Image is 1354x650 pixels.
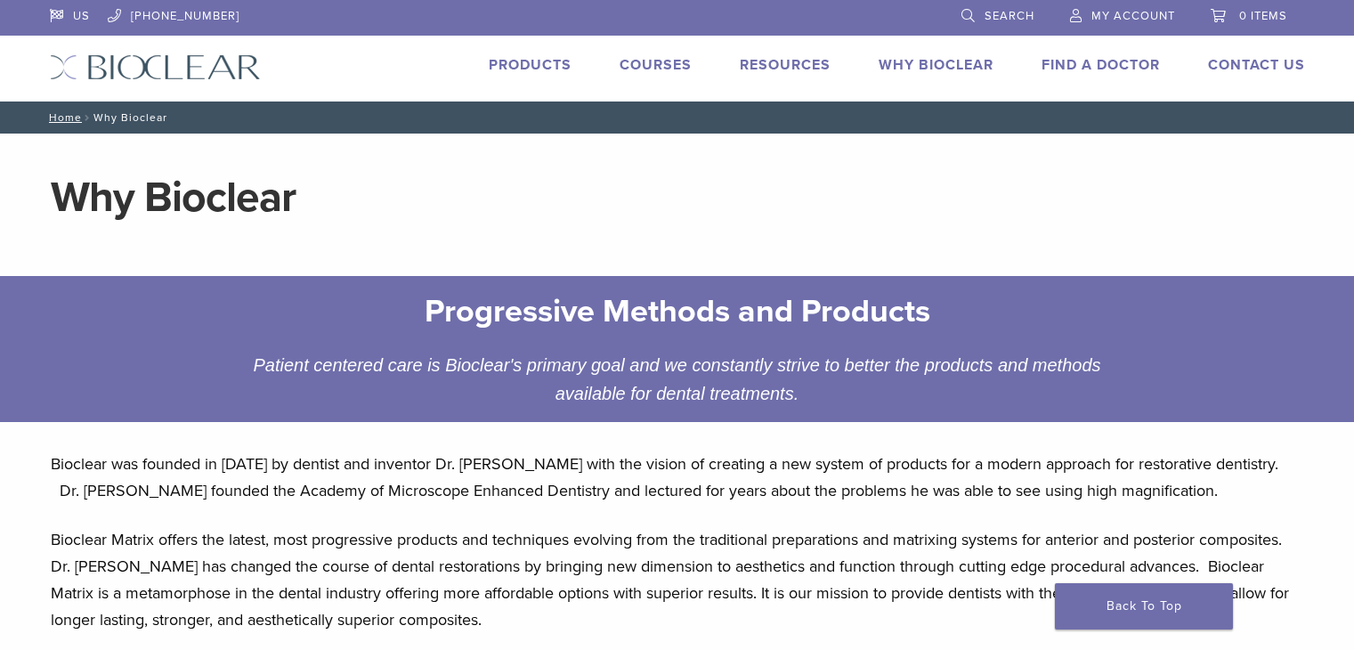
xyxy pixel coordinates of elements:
h1: Why Bioclear [51,176,1304,219]
img: Bioclear [50,54,261,80]
a: Contact Us [1208,56,1305,74]
span: Search [985,9,1034,23]
a: Products [489,56,572,74]
nav: Why Bioclear [36,102,1318,134]
p: Bioclear was founded in [DATE] by dentist and inventor Dr. [PERSON_NAME] with the vision of creat... [51,451,1304,504]
span: 0 items [1239,9,1287,23]
div: Patient centered care is Bioclear's primary goal and we constantly strive to better the products ... [226,351,1129,408]
span: / [82,113,93,122]
a: Home [44,111,82,124]
a: Why Bioclear [879,56,993,74]
p: Bioclear Matrix offers the latest, most progressive products and techniques evolving from the tra... [51,526,1304,633]
span: My Account [1091,9,1175,23]
a: Back To Top [1055,583,1233,630]
a: Resources [740,56,831,74]
a: Courses [620,56,692,74]
h2: Progressive Methods and Products [239,290,1115,333]
a: Find A Doctor [1042,56,1160,74]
